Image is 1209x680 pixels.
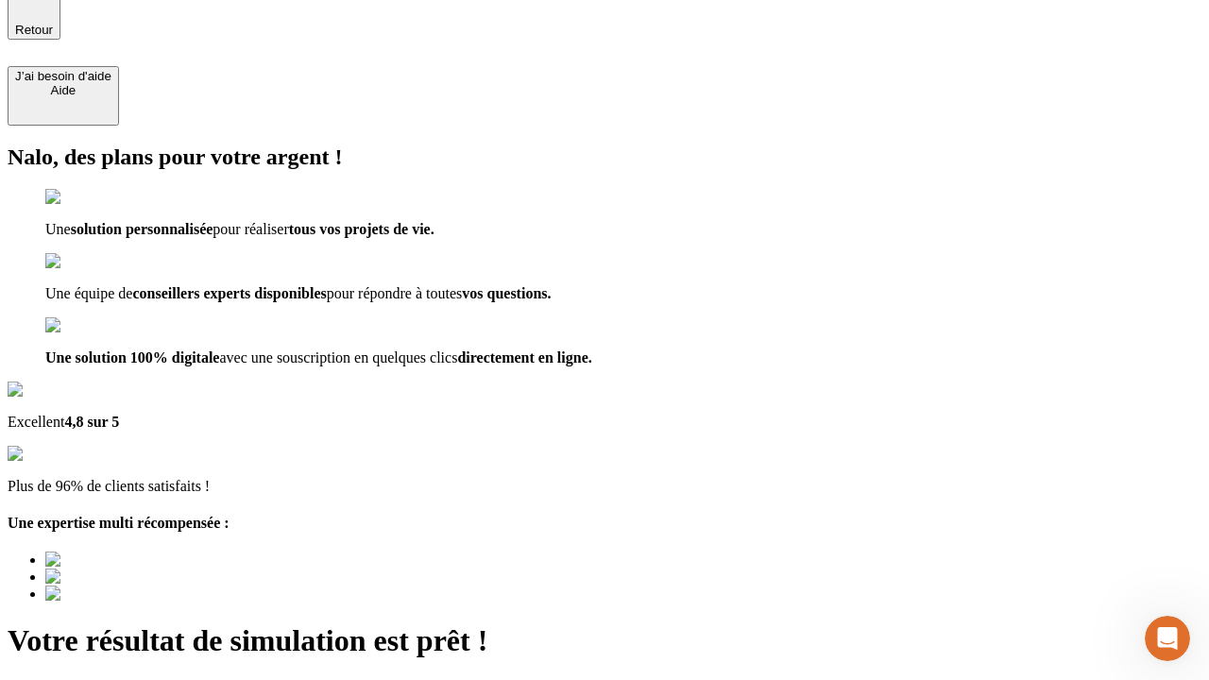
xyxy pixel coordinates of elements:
[457,349,591,365] span: directement en ligne.
[45,189,127,206] img: checkmark
[219,349,457,365] span: avec une souscription en quelques clics
[71,221,213,237] span: solution personnalisée
[45,221,71,237] span: Une
[45,317,127,334] img: checkmark
[15,69,111,83] div: J’ai besoin d'aide
[132,285,326,301] span: conseillers experts disponibles
[45,285,132,301] span: Une équipe de
[45,253,127,270] img: checkmark
[45,586,220,603] img: Best savings advice award
[327,285,463,301] span: pour répondre à toutes
[8,382,117,399] img: Google Review
[462,285,551,301] span: vos questions.
[45,349,219,365] span: Une solution 100% digitale
[45,552,220,569] img: Best savings advice award
[8,446,101,463] img: reviews stars
[45,569,220,586] img: Best savings advice award
[15,23,53,37] span: Retour
[289,221,434,237] span: tous vos projets de vie.
[8,478,1201,495] p: Plus de 96% de clients satisfaits !
[8,144,1201,170] h2: Nalo, des plans pour votre argent !
[64,414,119,430] span: 4,8 sur 5
[8,66,119,126] button: J’ai besoin d'aideAide
[8,414,64,430] span: Excellent
[8,515,1201,532] h4: Une expertise multi récompensée :
[8,623,1201,658] h1: Votre résultat de simulation est prêt !
[15,83,111,97] div: Aide
[213,221,288,237] span: pour réaliser
[1145,616,1190,661] iframe: Intercom live chat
